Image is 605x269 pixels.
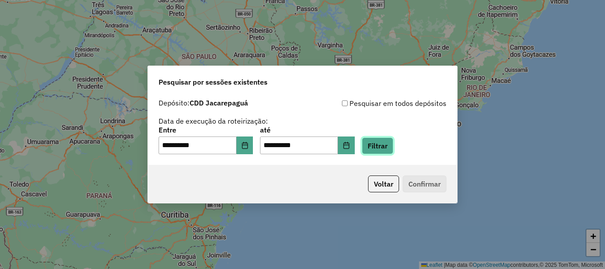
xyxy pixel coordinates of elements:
[159,116,268,126] label: Data de execução da roteirização:
[302,98,446,109] div: Pesquisar em todos depósitos
[159,125,253,135] label: Entre
[237,136,253,154] button: Choose Date
[159,77,268,87] span: Pesquisar por sessões existentes
[159,97,248,108] label: Depósito:
[338,136,355,154] button: Choose Date
[190,98,248,107] strong: CDD Jacarepaguá
[362,137,393,154] button: Filtrar
[368,175,399,192] button: Voltar
[260,125,354,135] label: até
